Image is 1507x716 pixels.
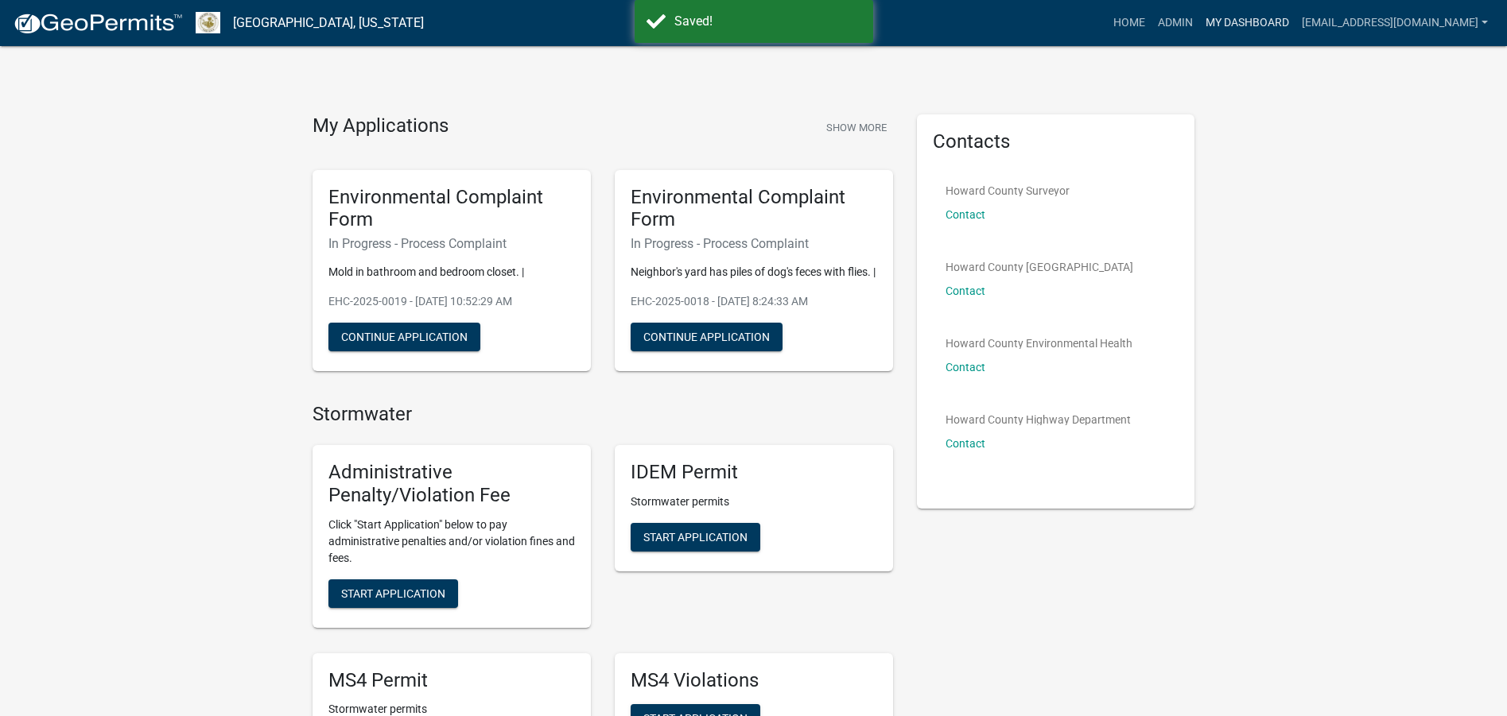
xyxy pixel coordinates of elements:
[233,10,424,37] a: [GEOGRAPHIC_DATA], [US_STATE]
[1199,8,1295,38] a: My Dashboard
[946,185,1070,196] p: Howard County Surveyor
[1107,8,1152,38] a: Home
[643,530,748,543] span: Start Application
[1295,8,1494,38] a: [EMAIL_ADDRESS][DOMAIN_NAME]
[196,12,220,33] img: Howard County, Indiana
[328,236,575,251] h6: In Progress - Process Complaint
[631,493,877,510] p: Stormwater permits
[631,669,877,692] h5: MS4 Violations
[313,114,449,138] h4: My Applications
[328,186,575,232] h5: Environmental Complaint Form
[328,293,575,310] p: EHC-2025-0019 - [DATE] 10:52:29 AM
[631,186,877,232] h5: Environmental Complaint Form
[328,323,480,351] button: Continue Application
[328,461,575,507] h5: Administrative Penalty/Violation Fee
[328,669,575,692] h5: MS4 Permit
[631,323,783,351] button: Continue Application
[313,403,893,426] h4: Stormwater
[631,236,877,251] h6: In Progress - Process Complaint
[946,208,985,221] a: Contact
[946,338,1132,349] p: Howard County Environmental Health
[933,130,1179,153] h5: Contacts
[674,12,861,31] div: Saved!
[820,114,893,141] button: Show More
[946,361,985,373] a: Contact
[631,523,760,552] button: Start Application
[946,437,985,450] a: Contact
[631,461,877,484] h5: IDEM Permit
[328,517,575,567] p: Click "Start Application" below to pay administrative penalties and/or violation fines and fees.
[631,264,877,281] p: Neighbor's yard has piles of dog's feces with flies. |
[341,586,445,599] span: Start Application
[328,264,575,281] p: Mold in bathroom and bedroom closet. |
[946,284,985,297] a: Contact
[946,261,1133,273] p: Howard County [GEOGRAPHIC_DATA]
[1152,8,1199,38] a: Admin
[631,293,877,310] p: EHC-2025-0018 - [DATE] 8:24:33 AM
[328,579,458,608] button: Start Application
[946,414,1131,425] p: Howard County Highway Department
